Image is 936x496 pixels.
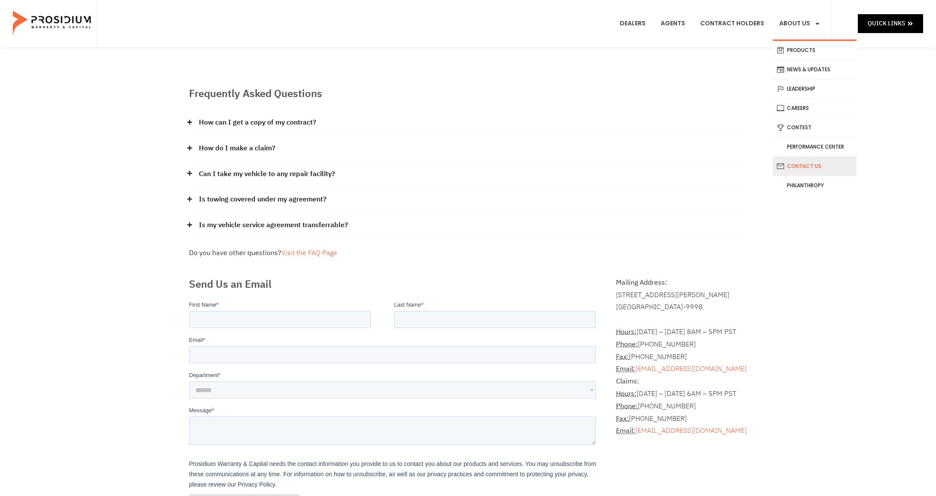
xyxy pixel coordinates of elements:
[189,277,599,292] h2: Send Us an Email
[616,389,637,399] abbr: Hours
[773,60,857,79] a: News & Updates
[616,426,635,436] strong: Email:
[189,136,747,161] div: How do I make a claim?
[616,339,638,350] strong: Phone:
[616,289,747,301] div: [STREET_ADDRESS][PERSON_NAME]
[199,142,275,155] a: How do I make a claim?
[616,376,639,386] b: Claims:
[616,414,629,424] abbr: Fax
[189,213,747,238] div: Is my vehicle service agreement transferrable?
[654,8,692,40] a: Agents
[616,301,747,313] div: [GEOGRAPHIC_DATA]-9998
[189,247,747,259] div: Do you have other questions?
[616,352,629,362] abbr: Fax
[616,327,637,337] abbr: Hours
[199,219,348,231] a: Is my vehicle service agreement transferrable?
[616,414,629,424] strong: Fax:
[773,118,857,137] a: Contest
[773,157,857,176] a: Contact Us
[616,401,638,411] strong: Phone:
[773,79,857,98] a: Leadership
[773,8,827,40] a: About Us
[616,426,635,436] abbr: Email Address
[199,193,326,206] a: Is towing covered under my agreement?
[189,110,747,136] div: How can I get a copy of my contract?
[773,176,857,195] a: Philanthropy
[616,375,747,437] p: [DATE] – [DATE] 6AM – 5PM PST [PHONE_NUMBER] [PHONE_NUMBER]
[616,364,635,374] abbr: Email Address
[189,86,747,101] h2: Frequently Asked Questions
[189,161,747,187] div: Can I take my vehicle to any repair facility?
[635,426,747,436] a: [EMAIL_ADDRESS][DOMAIN_NAME]
[694,8,771,40] a: Contract Holders
[773,41,857,60] a: Products
[199,116,316,129] a: How can I get a copy of my contract?
[616,313,747,437] address: [DATE] – [DATE] 8AM – 5PM PST [PHONE_NUMBER] [PHONE_NUMBER]
[189,187,747,213] div: Is towing covered under my agreement?
[773,40,857,195] ul: About Us
[616,339,638,350] abbr: Phone Number
[613,8,827,40] nav: Menu
[281,248,337,258] a: Visit the FAQ Page
[616,401,638,411] abbr: Phone Number
[773,99,857,118] a: Careers
[616,389,637,399] strong: Hours:
[199,168,335,180] a: Can I take my vehicle to any repair facility?
[635,364,747,374] a: [EMAIL_ADDRESS][DOMAIN_NAME]
[616,327,637,337] strong: Hours:
[616,352,629,362] strong: Fax:
[773,137,857,156] a: Performance Center
[616,277,667,288] b: Mailing Address:
[613,8,652,40] a: Dealers
[858,14,923,33] a: Quick Links
[868,18,905,29] span: Quick Links
[616,364,635,374] strong: Email:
